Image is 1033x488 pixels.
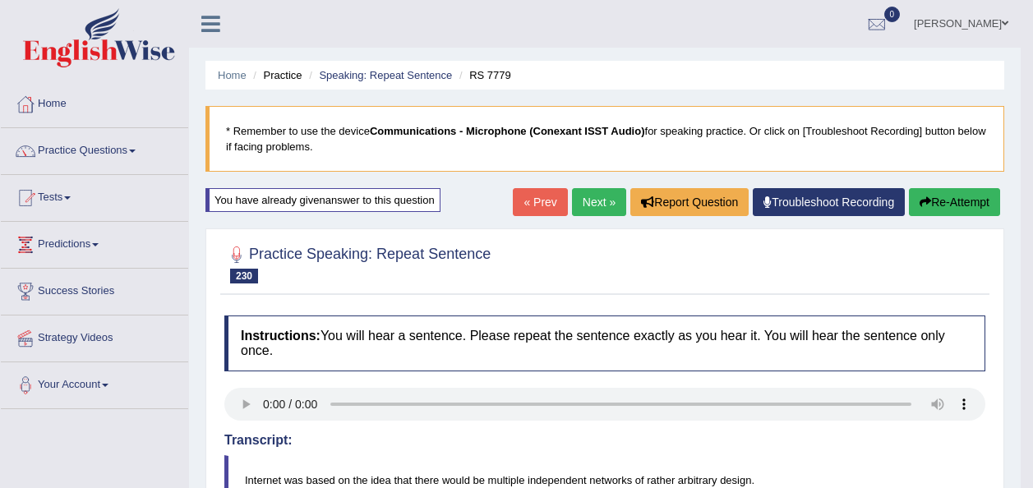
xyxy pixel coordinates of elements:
div: You have already given answer to this question [205,188,440,212]
h2: Practice Speaking: Repeat Sentence [224,242,491,283]
button: Re-Attempt [909,188,1000,216]
a: Home [218,69,247,81]
a: Your Account [1,362,188,403]
button: Report Question [630,188,749,216]
span: 230 [230,269,258,283]
a: Home [1,81,188,122]
span: 0 [884,7,901,22]
li: Practice [249,67,302,83]
h4: You will hear a sentence. Please repeat the sentence exactly as you hear it. You will hear the se... [224,315,985,371]
a: Strategy Videos [1,315,188,357]
b: Instructions: [241,329,321,343]
a: « Prev [513,188,567,216]
a: Next » [572,188,626,216]
a: Troubleshoot Recording [753,188,905,216]
a: Practice Questions [1,128,188,169]
a: Predictions [1,222,188,263]
a: Tests [1,175,188,216]
blockquote: * Remember to use the device for speaking practice. Or click on [Troubleshoot Recording] button b... [205,106,1004,172]
a: Success Stories [1,269,188,310]
h4: Transcript: [224,433,985,448]
li: RS 7779 [455,67,511,83]
a: Speaking: Repeat Sentence [319,69,452,81]
b: Communications - Microphone (Conexant ISST Audio) [370,125,645,137]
